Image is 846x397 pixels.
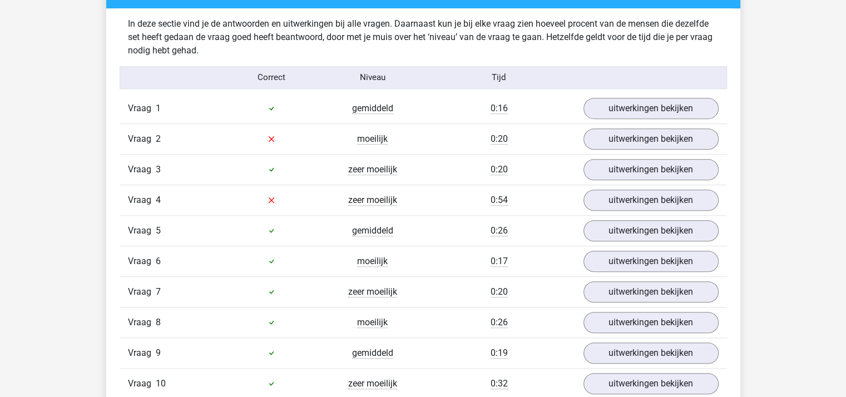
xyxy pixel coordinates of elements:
[357,317,388,328] span: moeilijk
[491,133,508,145] span: 0:20
[491,225,508,236] span: 0:26
[156,103,161,113] span: 1
[357,256,388,267] span: moeilijk
[491,317,508,328] span: 0:26
[491,256,508,267] span: 0:17
[352,225,393,236] span: gemiddeld
[128,193,156,207] span: Vraag
[491,286,508,297] span: 0:20
[348,164,397,175] span: zeer moeilijk
[156,286,161,297] span: 7
[156,256,161,266] span: 6
[583,159,719,180] a: uitwerkingen bekijken
[583,98,719,119] a: uitwerkingen bekijken
[221,71,322,84] div: Correct
[128,316,156,329] span: Vraag
[322,71,423,84] div: Niveau
[156,164,161,175] span: 3
[128,255,156,268] span: Vraag
[352,103,393,114] span: gemiddeld
[583,190,719,211] a: uitwerkingen bekijken
[352,348,393,359] span: gemiddeld
[583,220,719,241] a: uitwerkingen bekijken
[128,285,156,299] span: Vraag
[491,348,508,359] span: 0:19
[423,71,575,84] div: Tijd
[128,377,156,390] span: Vraag
[120,17,727,57] div: In deze sectie vind je de antwoorden en uitwerkingen bij alle vragen. Daarnaast kun je bij elke v...
[491,103,508,114] span: 0:16
[128,102,156,115] span: Vraag
[348,195,397,206] span: zeer moeilijk
[583,281,719,302] a: uitwerkingen bekijken
[156,195,161,205] span: 4
[491,195,508,206] span: 0:54
[156,317,161,327] span: 8
[128,224,156,237] span: Vraag
[156,378,166,389] span: 10
[583,312,719,333] a: uitwerkingen bekijken
[357,133,388,145] span: moeilijk
[156,348,161,358] span: 9
[348,378,397,389] span: zeer moeilijk
[128,346,156,360] span: Vraag
[583,251,719,272] a: uitwerkingen bekijken
[491,378,508,389] span: 0:32
[348,286,397,297] span: zeer moeilijk
[156,133,161,144] span: 2
[583,373,719,394] a: uitwerkingen bekijken
[128,132,156,146] span: Vraag
[583,343,719,364] a: uitwerkingen bekijken
[128,163,156,176] span: Vraag
[583,128,719,150] a: uitwerkingen bekijken
[491,164,508,175] span: 0:20
[156,225,161,236] span: 5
